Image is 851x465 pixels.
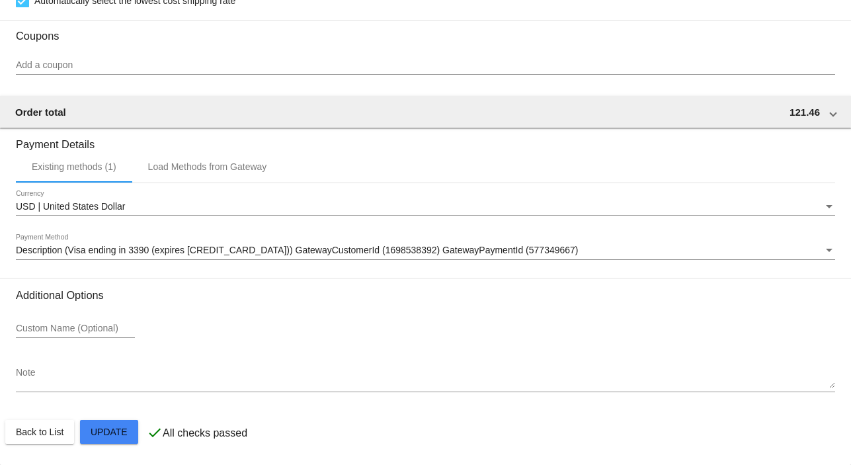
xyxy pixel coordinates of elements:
[147,425,163,441] mat-icon: check
[163,427,247,439] p: All checks passed
[16,245,835,256] mat-select: Payment Method
[32,161,116,172] div: Existing methods (1)
[16,323,135,334] input: Custom Name (Optional)
[16,289,835,302] h3: Additional Options
[91,427,128,437] span: Update
[15,106,66,118] span: Order total
[80,420,138,444] button: Update
[16,201,125,212] span: USD | United States Dollar
[16,60,835,71] input: Add a coupon
[16,128,835,151] h3: Payment Details
[5,420,74,444] button: Back to List
[790,106,820,118] span: 121.46
[148,161,267,172] div: Load Methods from Gateway
[16,245,579,255] span: Description (Visa ending in 3390 (expires [CREDIT_CARD_DATA])) GatewayCustomerId (1698538392) Gat...
[16,20,835,42] h3: Coupons
[16,427,63,437] span: Back to List
[16,202,835,212] mat-select: Currency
